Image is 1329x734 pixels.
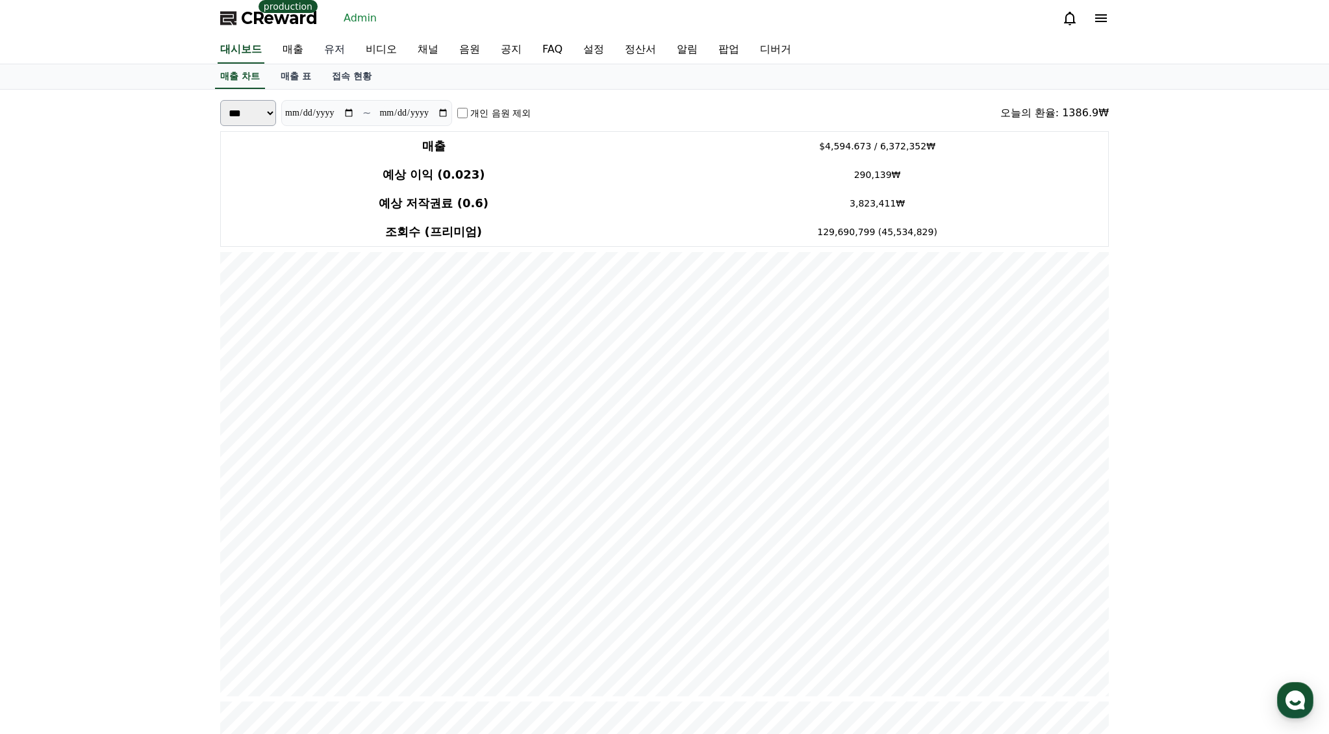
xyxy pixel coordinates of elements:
[355,36,407,64] a: 비디오
[362,105,371,121] p: ~
[270,64,322,89] a: 매출 표
[407,36,449,64] a: 채널
[646,189,1108,218] td: 3,823,411₩
[750,36,802,64] a: 디버거
[226,137,641,155] h4: 매출
[215,64,265,89] a: 매출 차트
[226,166,641,184] h4: 예상 이익 (0.023)
[646,160,1108,189] td: 290,139₩
[322,64,382,89] a: 접속 현황
[226,223,641,241] h4: 조회수 (프리미엄)
[201,431,216,442] span: 설정
[470,107,531,120] label: 개인 음원 제외
[1000,105,1109,121] div: 오늘의 환율: 1386.9₩
[218,36,264,64] a: 대시보드
[666,36,708,64] a: 알림
[314,36,355,64] a: 유저
[241,8,318,29] span: CReward
[646,132,1108,161] td: $4,594.673 / 6,372,352₩
[338,8,382,29] a: Admin
[708,36,750,64] a: 팝업
[119,432,134,442] span: 대화
[614,36,666,64] a: 정산서
[220,8,318,29] a: CReward
[646,218,1108,247] td: 129,690,799 (45,534,829)
[532,36,573,64] a: FAQ
[4,412,86,444] a: 홈
[41,431,49,442] span: 홈
[226,194,641,212] h4: 예상 저작권료 (0.6)
[490,36,532,64] a: 공지
[168,412,249,444] a: 설정
[573,36,614,64] a: 설정
[272,36,314,64] a: 매출
[86,412,168,444] a: 대화
[449,36,490,64] a: 음원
